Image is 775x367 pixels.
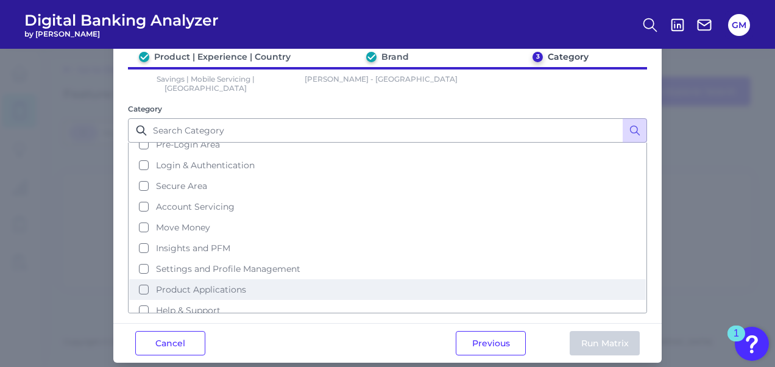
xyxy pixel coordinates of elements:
[129,217,646,238] button: Move Money
[129,134,646,155] button: Pre-Login Area
[24,11,219,29] span: Digital Banking Analyzer
[735,327,769,361] button: Open Resource Center, 1 new notification
[156,180,207,191] span: Secure Area
[533,52,543,62] div: 3
[156,305,221,316] span: Help & Support
[548,51,589,62] div: Category
[129,238,646,258] button: Insights and PFM
[135,331,205,355] button: Cancel
[734,333,739,349] div: 1
[303,74,459,93] p: [PERSON_NAME] - [GEOGRAPHIC_DATA]
[129,300,646,321] button: Help & Support
[156,263,300,274] span: Settings and Profile Management
[156,284,246,295] span: Product Applications
[156,243,230,254] span: Insights and PFM
[24,29,219,38] span: by [PERSON_NAME]
[129,279,646,300] button: Product Applications
[129,258,646,279] button: Settings and Profile Management
[570,331,640,355] button: Run Matrix
[154,51,291,62] div: Product | Experience | Country
[728,14,750,36] button: GM
[156,222,210,233] span: Move Money
[128,74,284,93] p: Savings | Mobile Servicing | [GEOGRAPHIC_DATA]
[129,196,646,217] button: Account Servicing
[129,176,646,196] button: Secure Area
[156,139,220,150] span: Pre-Login Area
[129,155,646,176] button: Login & Authentication
[128,118,647,143] input: Search Category
[156,201,235,212] span: Account Servicing
[156,160,255,171] span: Login & Authentication
[456,331,526,355] button: Previous
[128,104,162,113] label: Category
[381,51,409,62] div: Brand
